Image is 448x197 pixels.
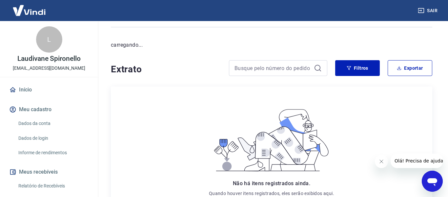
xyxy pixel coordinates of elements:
a: Relatório de Recebíveis [16,179,90,193]
p: Laudivane Spironello [17,55,81,62]
a: Início [8,83,90,97]
iframe: Botão para abrir a janela de mensagens [422,171,443,192]
img: Vindi [8,0,51,20]
div: L [36,26,62,53]
button: Meu cadastro [8,102,90,117]
a: Informe de rendimentos [16,146,90,160]
p: Quando houver itens registrados, eles serão exibidos aqui. [209,190,334,197]
button: Exportar [388,60,432,76]
span: Olá! Precisa de ajuda? [4,5,55,10]
button: Sair [417,5,440,17]
a: Dados da conta [16,117,90,130]
input: Busque pelo número do pedido [234,63,311,73]
button: Filtros [335,60,380,76]
span: Não há itens registrados ainda. [233,180,310,186]
iframe: Mensagem da empresa [391,154,443,168]
p: carregando... [111,41,432,49]
iframe: Fechar mensagem [375,155,388,168]
p: [EMAIL_ADDRESS][DOMAIN_NAME] [13,65,85,72]
h4: Extrato [111,63,221,76]
a: Dados de login [16,132,90,145]
button: Meus recebíveis [8,165,90,179]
